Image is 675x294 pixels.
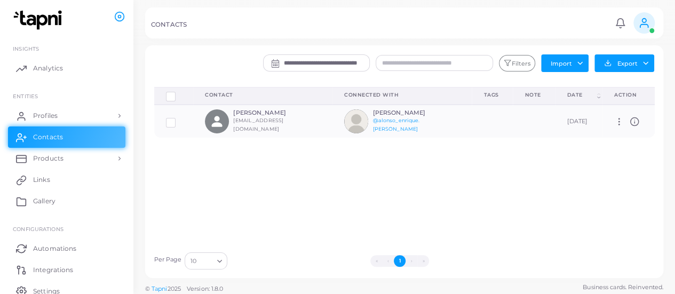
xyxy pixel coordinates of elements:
h6: [PERSON_NAME] [233,109,312,116]
div: Connected With [344,91,460,99]
svg: person fill [210,114,224,129]
div: Note [525,91,543,99]
div: Search for option [185,252,227,269]
a: Contacts [8,126,125,148]
label: Per Page [154,256,182,264]
span: Business cards. Reinvented. [583,283,663,292]
h6: [PERSON_NAME] [373,109,451,116]
span: Version: 1.8.0 [187,285,224,292]
a: Automations [8,237,125,259]
button: Export [594,54,654,72]
img: avatar [344,109,368,133]
div: action [614,91,642,99]
span: Links [33,175,50,185]
button: Import [541,54,589,71]
small: [EMAIL_ADDRESS][DOMAIN_NAME] [233,117,283,132]
span: Configurations [13,226,63,232]
img: logo [10,10,69,30]
span: Integrations [33,265,73,275]
th: Row-selection [154,87,194,105]
span: Analytics [33,63,63,73]
span: 2025 [167,284,180,293]
div: Tags [483,91,501,99]
a: Integrations [8,259,125,280]
div: [DATE] [567,117,591,126]
span: 10 [190,256,196,267]
span: Contacts [33,132,63,142]
a: Tapni [152,285,168,292]
span: Automations [33,244,76,253]
a: Profiles [8,105,125,126]
h5: CONTACTS [151,21,187,28]
span: ENTITIES [13,93,38,99]
a: @alonso_enrique.[PERSON_NAME] [373,117,420,132]
span: Profiles [33,111,58,121]
div: Date [567,91,595,99]
div: Contact [205,91,321,99]
input: Search for option [197,255,213,267]
a: Products [8,148,125,169]
a: Analytics [8,58,125,79]
span: INSIGHTS [13,45,39,52]
span: Gallery [33,196,55,206]
button: Go to page 1 [394,255,406,267]
a: Links [8,169,125,190]
span: © [145,284,223,293]
button: Filters [499,55,535,72]
ul: Pagination [230,255,569,267]
span: Products [33,154,63,163]
a: Gallery [8,190,125,212]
